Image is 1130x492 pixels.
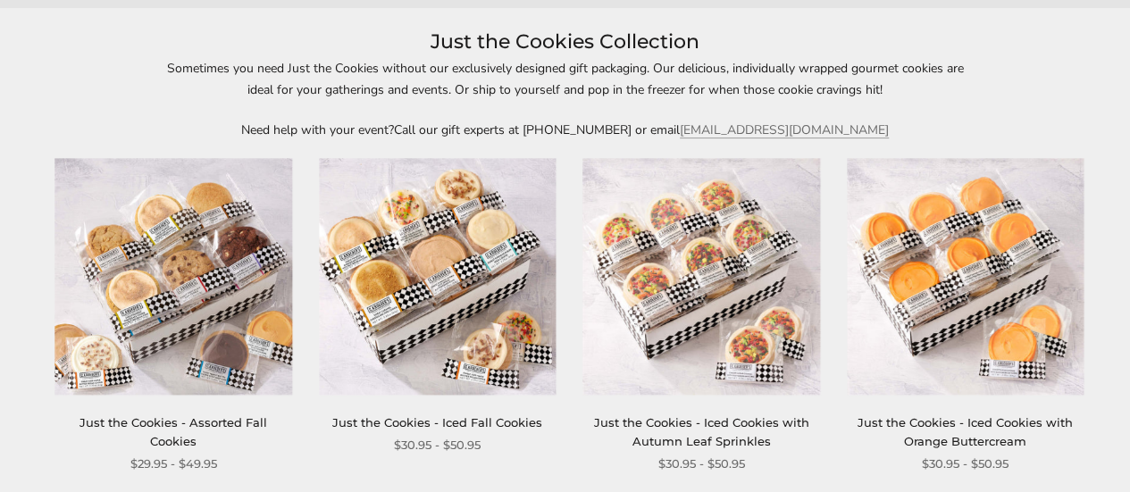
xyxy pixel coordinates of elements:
[80,415,267,448] a: Just the Cookies - Assorted Fall Cookies
[847,158,1084,395] img: Just the Cookies - Iced Cookies with Orange Buttercream
[680,121,889,138] a: [EMAIL_ADDRESS][DOMAIN_NAME]
[55,158,292,395] img: Just the Cookies - Assorted Fall Cookies
[319,158,556,395] img: Just the Cookies - Iced Fall Cookies
[583,158,820,395] img: Just the Cookies - Iced Cookies with Autumn Leaf Sprinkles
[594,415,809,448] a: Just the Cookies - Iced Cookies with Autumn Leaf Sprinkles
[155,120,976,140] p: Need help with your event?
[394,436,481,454] span: $30.95 - $50.95
[858,415,1073,448] a: Just the Cookies - Iced Cookies with Orange Buttercream
[14,424,185,478] iframe: Sign Up via Text for Offers
[332,415,542,429] a: Just the Cookies - Iced Fall Cookies
[394,121,680,138] span: Call our gift experts at [PHONE_NUMBER] or email
[658,454,745,473] span: $30.95 - $50.95
[155,58,976,99] p: Sometimes you need Just the Cookies without our exclusively designed gift packaging. Our deliciou...
[71,26,1059,58] h1: Just the Cookies Collection
[922,454,1009,473] span: $30.95 - $50.95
